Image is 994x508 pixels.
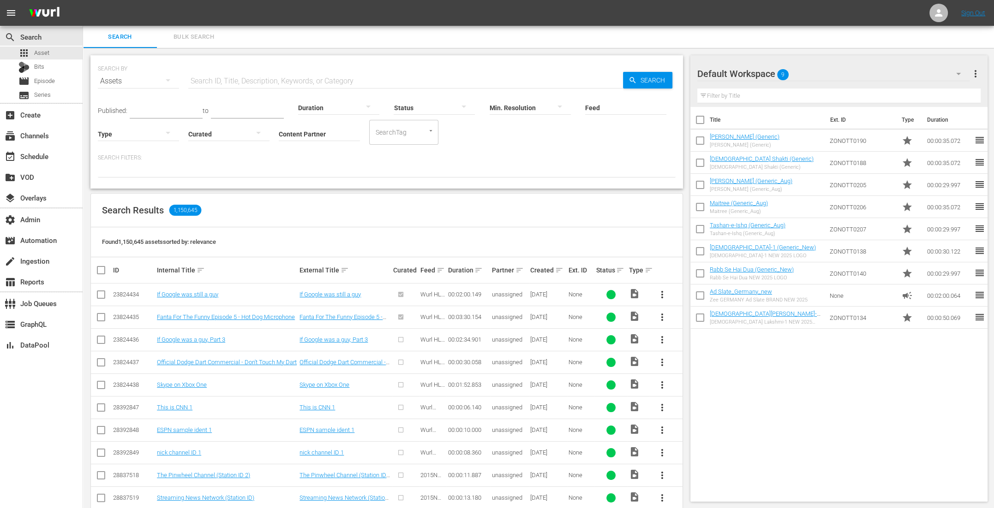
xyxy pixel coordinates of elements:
[710,297,808,303] div: Zee GERMANY Ad Slate BRAND NEW 2025
[656,425,667,436] span: more_vert
[569,472,593,478] div: None
[448,336,489,343] div: 00:02:34.901
[629,401,640,412] span: Video
[5,151,16,162] span: Schedule
[34,62,44,71] span: Bits
[448,291,489,298] div: 00:02:00.149
[5,235,16,246] span: Automation
[923,218,974,240] td: 00:00:29.997
[826,152,898,174] td: ZONOTT0188
[530,291,566,298] div: [DATE]
[157,472,250,478] a: The Pinwheel Channel (Station ID 2)
[299,449,344,456] a: nick channel ID 1
[923,240,974,262] td: 00:00:30.122
[901,135,912,146] span: Promo
[901,179,912,190] span: Promo
[970,63,981,85] button: more_vert
[710,288,772,295] a: Ad Slate_Germany_new
[826,307,898,329] td: ZONOTT0134
[825,107,896,133] th: Ext. ID
[651,374,673,396] button: more_vert
[656,402,667,413] span: more_vert
[448,313,489,320] div: 00:03:30.154
[710,230,785,236] div: Tashan-e-Ishq (Generic_Aug)
[98,107,127,114] span: Published:
[637,72,672,89] span: Search
[34,77,55,86] span: Episode
[515,266,524,274] span: sort
[710,319,822,325] div: [DEMOGRAPHIC_DATA] Lakshmi-1 NEW 2025 LOGO
[113,494,154,501] div: 28837519
[157,404,192,411] a: This is CNN 1
[901,290,912,301] span: Ad
[5,110,16,121] span: Create
[197,266,205,274] span: sort
[974,157,985,168] span: reorder
[22,2,66,24] img: ans4CAIJ8jUAAAAAAAAAAAAAAAAAAAAAAAAgQb4GAAAAAAAAAAAAAAAAAAAAAAAAJMjXAAAAAAAAAAAAAAAAAAAAAAAAgAT5G...
[448,381,489,388] div: 00:01:52.853
[569,313,593,320] div: None
[299,265,390,276] div: External Title
[420,265,445,276] div: Feed
[113,359,154,366] div: 23824437
[710,164,814,170] div: [DEMOGRAPHIC_DATA] Shakti (Generic)
[697,61,970,87] div: Default Workspace
[5,172,16,183] span: VOD
[974,289,985,301] span: reorder
[923,174,974,196] td: 00:00:29.997
[113,472,154,478] div: 28837518
[555,266,563,274] span: sort
[98,154,676,162] p: Search Filters:
[710,186,792,192] div: [PERSON_NAME] (Generic_Aug)
[437,266,445,274] span: sort
[901,157,912,168] span: Promo
[651,306,673,328] button: more_vert
[113,266,154,274] div: ID
[492,449,522,456] span: unassigned
[629,446,640,457] span: Video
[651,464,673,486] button: more_vert
[530,449,566,456] div: [DATE]
[569,266,593,274] div: Ext. ID
[492,404,522,411] span: unassigned
[710,107,825,133] th: Title
[974,267,985,278] span: reorder
[18,47,30,59] span: Asset
[5,340,16,351] span: DataPool
[492,426,522,433] span: unassigned
[492,381,522,388] span: unassigned
[157,336,225,343] a: If Google was a guy, Part 3
[157,265,297,276] div: Internal Title
[656,357,667,368] span: more_vert
[651,396,673,419] button: more_vert
[629,288,640,299] span: Video
[896,107,921,133] th: Type
[113,381,154,388] div: 23824438
[299,494,389,508] a: Streaming News Network (Station ID)
[426,126,435,135] button: Open
[102,205,164,216] span: Search Results
[710,310,820,324] a: [DEMOGRAPHIC_DATA][PERSON_NAME]-1 (Generic_New)
[18,62,30,73] div: Bits
[826,130,898,152] td: ZONOTT0190
[901,224,912,235] span: Promo
[492,265,527,276] div: Partner
[656,379,667,390] span: more_vert
[710,244,816,251] a: [DEMOGRAPHIC_DATA]-1 (Generic_New)
[629,424,640,435] span: Video
[169,205,202,216] span: 1,150,645
[901,312,912,323] span: Promo
[656,492,667,503] span: more_vert
[530,359,566,366] div: [DATE]
[157,291,218,298] a: If Google was still a guy
[530,494,566,501] div: [DATE]
[299,381,349,388] a: Skype on Xbox One
[569,336,593,343] div: None
[341,266,349,274] span: sort
[629,265,648,276] div: Type
[420,336,445,350] span: Wurl HLS Test
[299,472,390,485] a: The Pinwheel Channel (Station ID 2)
[651,442,673,464] button: more_vert
[492,291,522,298] span: unassigned
[923,196,974,218] td: 00:00:35.072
